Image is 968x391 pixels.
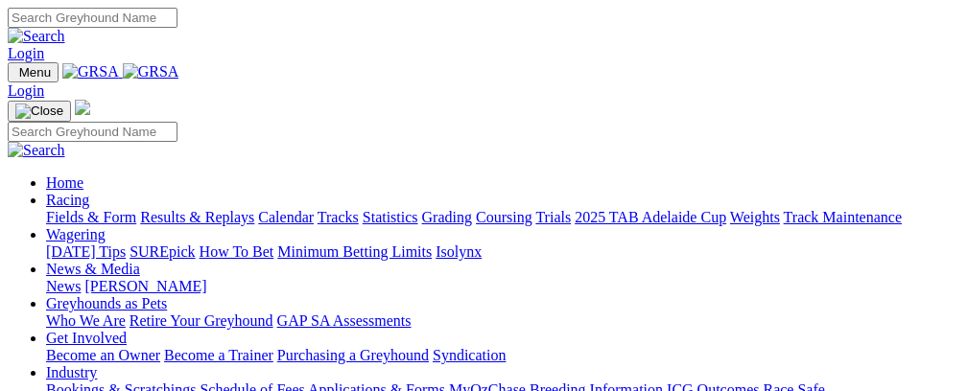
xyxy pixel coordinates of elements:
img: Search [8,28,65,45]
a: Weights [730,209,780,225]
a: Fields & Form [46,209,136,225]
a: Racing [46,192,89,208]
div: Get Involved [46,347,960,364]
button: Toggle navigation [8,101,71,122]
div: Wagering [46,243,960,261]
button: Toggle navigation [8,62,59,82]
a: [PERSON_NAME] [84,278,206,294]
a: Tracks [318,209,359,225]
img: Search [8,142,65,159]
a: Home [46,174,83,191]
img: GRSA [62,63,119,80]
div: News & Media [46,278,960,295]
a: News [46,278,81,294]
a: Results & Replays [140,209,254,225]
a: Login [8,45,44,61]
a: Minimum Betting Limits [277,243,432,260]
a: Syndication [433,347,506,363]
a: Become an Owner [46,347,160,363]
img: logo-grsa-white.png [75,100,90,115]
a: Retire Your Greyhound [130,312,273,329]
input: Search [8,122,177,142]
a: [DATE] Tips [46,243,126,260]
a: Login [8,82,44,99]
div: Racing [46,209,960,226]
a: Statistics [363,209,418,225]
a: Wagering [46,226,106,242]
img: Close [15,103,63,119]
a: Greyhounds as Pets [46,295,167,311]
a: Coursing [476,209,532,225]
a: Calendar [258,209,314,225]
a: Who We Are [46,312,126,329]
a: Track Maintenance [784,209,902,225]
a: Become a Trainer [164,347,273,363]
img: GRSA [123,63,179,80]
a: Get Involved [46,330,127,346]
a: News & Media [46,261,140,277]
a: Isolynx [436,243,482,260]
a: Industry [46,364,97,380]
a: SUREpick [130,243,195,260]
a: GAP SA Assessments [277,312,412,329]
a: Trials [535,209,571,225]
span: Menu [19,65,51,80]
input: Search [8,8,177,28]
div: Greyhounds as Pets [46,312,960,330]
a: Grading [422,209,472,225]
a: How To Bet [200,243,274,260]
a: Purchasing a Greyhound [277,347,429,363]
a: 2025 TAB Adelaide Cup [575,209,726,225]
